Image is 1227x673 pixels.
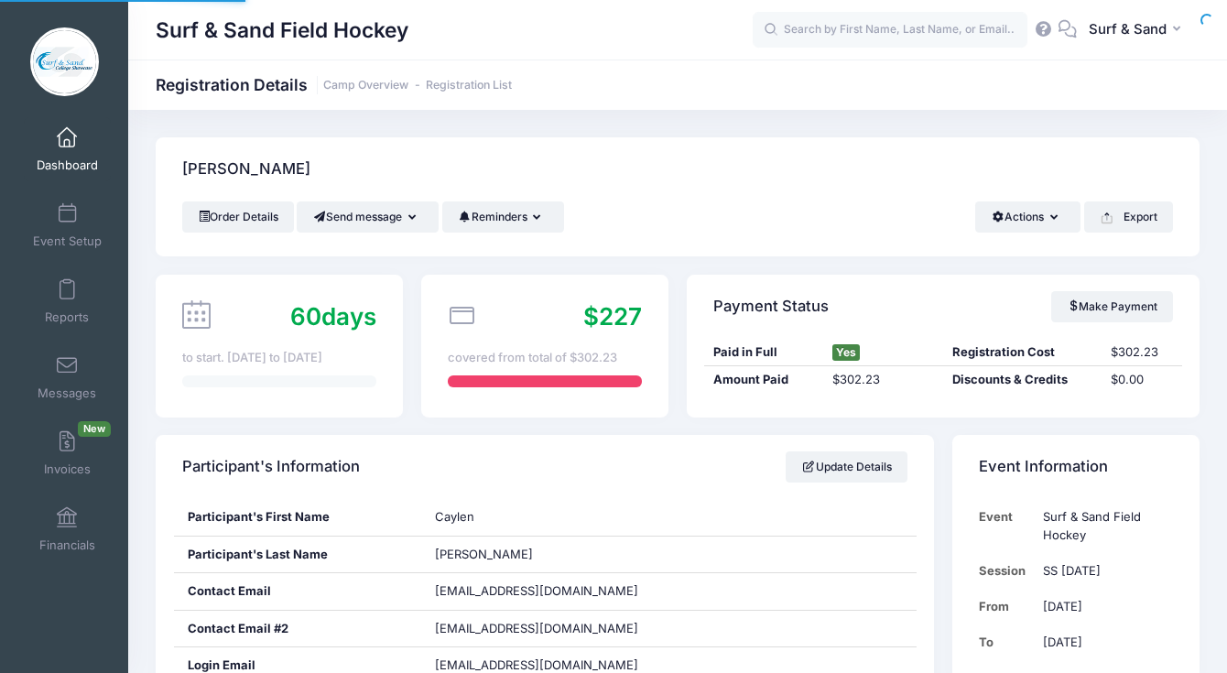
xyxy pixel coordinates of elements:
[1035,553,1173,589] td: SS [DATE]
[435,509,474,524] span: Caylen
[156,9,408,51] h1: Surf & Sand Field Hockey
[174,499,421,536] div: Participant's First Name
[182,441,360,494] h4: Participant's Information
[975,201,1080,233] button: Actions
[435,547,533,561] span: [PERSON_NAME]
[24,421,111,485] a: InvoicesNew
[435,620,664,638] span: [EMAIL_ADDRESS][DOMAIN_NAME]
[979,589,1035,624] td: From
[786,451,907,483] a: Update Details
[979,553,1035,589] td: Session
[30,27,99,96] img: Surf & Sand Field Hockey
[1035,624,1173,660] td: [DATE]
[38,385,96,401] span: Messages
[24,497,111,561] a: Financials
[435,583,638,598] span: [EMAIL_ADDRESS][DOMAIN_NAME]
[1035,499,1173,553] td: Surf & Sand Field Hockey
[182,144,310,196] h4: [PERSON_NAME]
[583,302,642,331] span: $227
[943,371,1102,389] div: Discounts & Credits
[24,345,111,409] a: Messages
[1102,343,1182,362] div: $302.23
[824,371,943,389] div: $302.23
[24,193,111,257] a: Event Setup
[832,344,860,361] span: Yes
[753,12,1027,49] input: Search by First Name, Last Name, or Email...
[426,79,512,92] a: Registration List
[704,371,823,389] div: Amount Paid
[290,299,376,334] div: days
[1084,201,1173,233] button: Export
[448,349,642,367] div: covered from total of $302.23
[45,309,89,325] span: Reports
[979,499,1035,553] td: Event
[33,233,102,249] span: Event Setup
[290,302,321,331] span: 60
[39,537,95,553] span: Financials
[297,201,439,233] button: Send message
[1051,291,1173,322] a: Make Payment
[323,79,408,92] a: Camp Overview
[37,157,98,173] span: Dashboard
[1089,19,1167,39] span: Surf & Sand
[156,75,512,94] h1: Registration Details
[174,537,421,573] div: Participant's Last Name
[979,441,1108,494] h4: Event Information
[24,117,111,181] a: Dashboard
[182,349,376,367] div: to start. [DATE] to [DATE]
[943,343,1102,362] div: Registration Cost
[1102,371,1182,389] div: $0.00
[979,624,1035,660] td: To
[1035,589,1173,624] td: [DATE]
[174,611,421,647] div: Contact Email #2
[174,573,421,610] div: Contact Email
[1077,9,1200,51] button: Surf & Sand
[713,280,829,332] h4: Payment Status
[44,461,91,477] span: Invoices
[704,343,823,362] div: Paid in Full
[442,201,564,233] button: Reminders
[182,201,294,233] a: Order Details
[24,269,111,333] a: Reports
[78,421,111,437] span: New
